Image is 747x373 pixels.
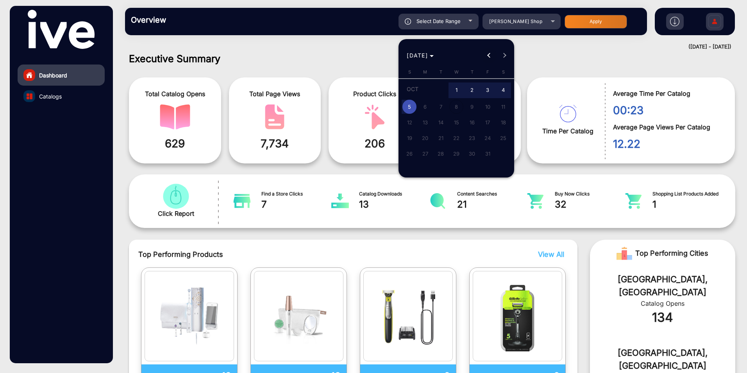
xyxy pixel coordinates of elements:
[449,81,464,99] button: October 1, 2025
[480,130,495,146] button: October 24, 2025
[402,131,416,145] span: 19
[440,69,442,75] span: T
[496,100,510,114] span: 11
[465,115,479,129] span: 16
[480,115,495,130] button: October 17, 2025
[418,115,432,129] span: 13
[402,115,416,129] span: 12
[434,147,448,161] span: 28
[449,130,464,146] button: October 22, 2025
[433,130,449,146] button: October 21, 2025
[433,146,449,161] button: October 28, 2025
[417,115,433,130] button: October 13, 2025
[496,131,510,145] span: 25
[423,69,427,75] span: M
[465,82,479,99] span: 2
[418,147,432,161] span: 27
[481,147,495,161] span: 31
[407,52,428,59] span: [DATE]
[449,147,463,161] span: 29
[417,99,433,115] button: October 6, 2025
[433,115,449,130] button: October 14, 2025
[464,130,480,146] button: October 23, 2025
[402,99,417,115] button: October 5, 2025
[480,99,495,115] button: October 10, 2025
[481,82,495,99] span: 3
[464,99,480,115] button: October 9, 2025
[495,130,511,146] button: October 25, 2025
[417,130,433,146] button: October 20, 2025
[464,115,480,130] button: October 16, 2025
[402,115,417,130] button: October 12, 2025
[465,147,479,161] span: 30
[480,146,495,161] button: October 31, 2025
[402,100,416,114] span: 5
[495,81,511,99] button: October 4, 2025
[481,115,495,129] span: 17
[486,69,489,75] span: F
[481,48,497,63] button: Previous month
[434,100,448,114] span: 7
[464,146,480,161] button: October 30, 2025
[408,69,411,75] span: S
[481,100,495,114] span: 10
[434,115,448,129] span: 14
[449,115,463,129] span: 15
[495,99,511,115] button: October 11, 2025
[402,81,449,99] td: OCT
[433,99,449,115] button: October 7, 2025
[449,131,463,145] span: 22
[465,100,479,114] span: 9
[481,131,495,145] span: 24
[404,48,437,63] button: Choose month and year
[417,146,433,161] button: October 27, 2025
[434,131,448,145] span: 21
[418,100,432,114] span: 6
[464,81,480,99] button: October 2, 2025
[496,115,510,129] span: 18
[449,99,464,115] button: October 8, 2025
[496,82,510,99] span: 4
[480,81,495,99] button: October 3, 2025
[402,147,416,161] span: 26
[471,69,474,75] span: T
[449,115,464,130] button: October 15, 2025
[418,131,432,145] span: 20
[402,130,417,146] button: October 19, 2025
[502,69,505,75] span: S
[465,131,479,145] span: 23
[449,100,463,114] span: 8
[449,146,464,161] button: October 29, 2025
[454,69,459,75] span: W
[495,115,511,130] button: October 18, 2025
[402,146,417,161] button: October 26, 2025
[449,82,463,99] span: 1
